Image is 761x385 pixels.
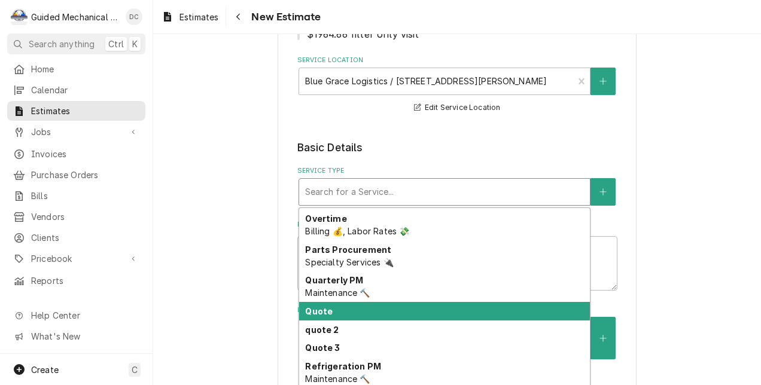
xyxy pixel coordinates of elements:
a: Purchase Orders [7,165,145,185]
span: Search anything [29,38,95,50]
button: Search anythingCtrlK [7,33,145,54]
strong: Overtime [305,213,346,224]
span: Vendors [31,210,139,223]
span: Pricebook [31,252,121,265]
label: Equipment [297,305,617,315]
span: Reports [31,274,139,287]
a: Go to Pricebook [7,249,145,268]
span: Purchase Orders [31,169,139,181]
a: Clients [7,228,145,247]
div: DC [126,8,142,25]
span: Specialty Services 🔌 [305,257,393,267]
span: Help Center [31,309,138,322]
span: Jobs [31,126,121,138]
svg: Create New Equipment [599,334,607,343]
span: Home [31,63,139,75]
strong: Parts Procurement [305,245,391,255]
span: Maintenance 🔨 [305,374,370,384]
textarea: quote for coil replacement [297,236,617,291]
span: Clients [31,231,139,244]
strong: Quarterly PM [305,275,363,285]
a: Go to What's New [7,326,145,346]
svg: Create New Service [599,188,607,196]
a: Go to Help Center [7,305,145,325]
strong: Quote 3 [305,343,340,353]
strong: quote 2 [305,325,339,335]
a: Estimates [157,7,223,27]
a: Vendors [7,207,145,227]
button: Navigate back [229,7,248,26]
strong: Refrigeration PM [305,361,381,371]
strong: Quote [305,306,333,316]
div: G [11,8,28,25]
a: Bills [7,186,145,206]
legend: Basic Details [297,140,617,155]
button: Create New Equipment [590,317,616,359]
span: Ctrl [108,38,124,50]
span: What's New [31,330,138,343]
div: Guided Mechanical Services, LLC's Avatar [11,8,28,25]
a: Go to Jobs [7,122,145,142]
div: Service Type [297,166,617,205]
span: Create [31,365,59,375]
span: C [132,363,138,376]
a: Reports [7,271,145,291]
span: Bills [31,190,139,202]
div: Equipment [297,305,617,380]
span: New Estimate [248,9,321,25]
span: Invoices [31,148,139,160]
span: K [132,38,138,50]
a: Home [7,59,145,79]
div: Service Location [297,56,617,115]
span: Estimates [31,105,139,117]
a: Estimates [7,101,145,121]
span: Maintenance 🔨 [305,288,370,298]
span: Estimates [179,11,218,23]
button: Edit Service Location [412,100,503,115]
button: Create New Location [590,68,616,95]
label: Service Location [297,56,617,65]
a: Calendar [7,80,145,100]
a: Invoices [7,144,145,164]
label: Service Type [297,166,617,176]
div: Daniel Cornell's Avatar [126,8,142,25]
label: Reason For Call [297,220,617,230]
svg: Create New Location [599,77,607,85]
span: Billing 💰, Labor Rates 💸 [305,226,409,236]
span: Calendar [31,84,139,96]
div: Reason For Call [297,220,617,291]
div: Guided Mechanical Services, LLC [31,11,119,23]
button: Create New Service [590,178,616,206]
